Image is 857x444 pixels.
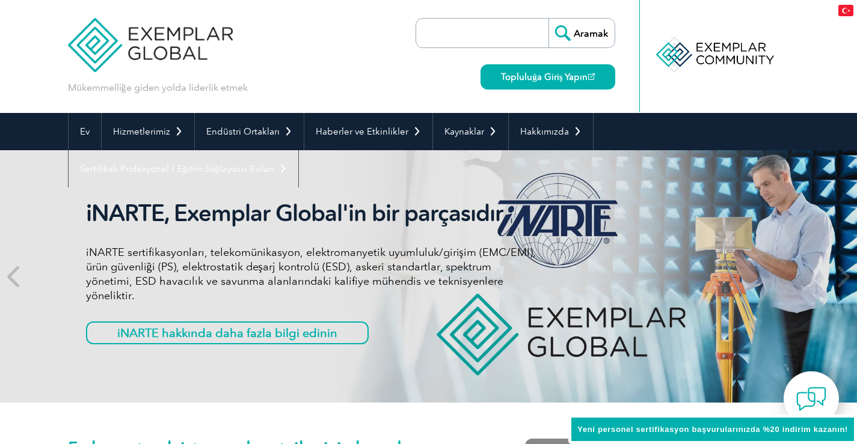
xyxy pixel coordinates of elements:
[304,113,432,150] a: Haberler ve Etkinlikler
[509,113,593,150] a: Hakkımızda
[501,71,588,82] font: Topluluğa Giriş Yapın
[838,5,853,16] img: tr
[796,384,826,414] img: contact-chat.png
[113,126,170,137] font: Hizmetlerimiz
[80,163,274,174] font: Sertifikalı Profesyonel / Eğitim Sağlayıcısı Bulun
[548,19,615,47] input: Aramak
[80,126,90,137] font: Ev
[86,199,503,227] font: iNARTE, Exemplar Global'in bir parçasıdır
[117,326,337,340] font: iNARTE hakkında daha fazla bilgi edinin
[69,150,298,187] a: Sertifikalı Profesyonel / Eğitim Sağlayıcısı Bulun
[195,113,304,150] a: Endüstri Ortakları
[68,82,248,93] font: Mükemmelliğe giden yolda liderlik etmek
[433,113,508,150] a: Kaynaklar
[444,126,484,137] font: Kaynaklar
[481,64,615,90] a: Topluluğa Giriş Yapın
[86,246,536,302] font: iNARTE sertifikasyonları, telekomünikasyon, elektromanyetik uyumluluk/girişim (EMC/EMI), ürün güv...
[86,321,369,344] a: iNARTE hakkında daha fazla bilgi edinin
[206,126,280,137] font: Endüstri Ortakları
[316,126,408,137] font: Haberler ve Etkinlikler
[577,425,848,434] font: Yeni personel sertifikasyon başvurularınızda %20 indirim kazanın!
[102,113,194,150] a: Hizmetlerimiz
[520,126,569,137] font: Hakkımızda
[588,73,595,80] img: open_square.png
[69,113,101,150] a: Ev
